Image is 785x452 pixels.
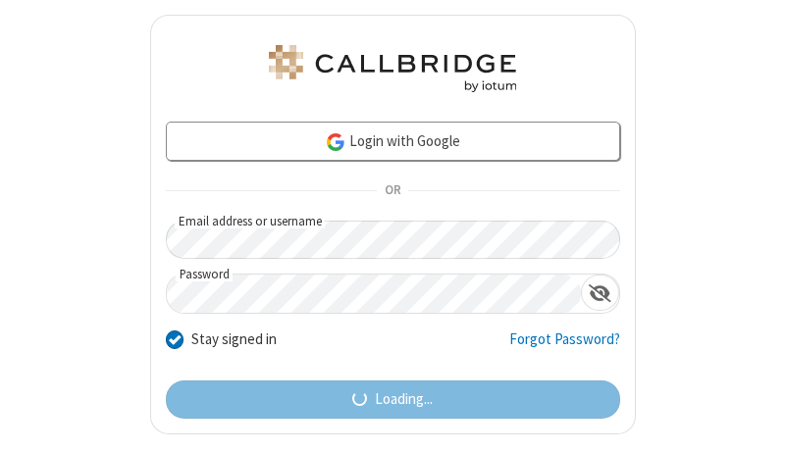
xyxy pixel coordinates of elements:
img: google-icon.png [325,131,346,153]
button: Loading... [166,380,620,420]
iframe: Chat [736,401,770,438]
span: Loading... [375,388,433,411]
div: Show password [581,275,619,311]
input: Password [167,275,581,313]
span: OR [377,177,408,205]
label: Stay signed in [191,328,277,351]
input: Email address or username [166,221,620,259]
img: Astra [265,45,520,92]
a: Forgot Password? [509,328,620,366]
a: Login with Google [166,122,620,161]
